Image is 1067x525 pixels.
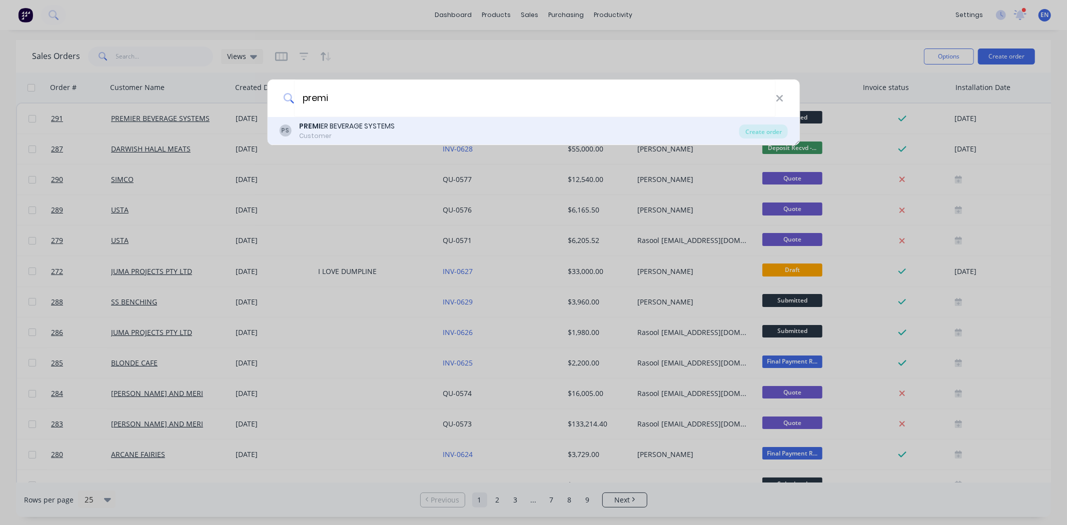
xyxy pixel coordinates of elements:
div: ER BEVERAGE SYSTEMS [299,121,395,131]
div: PS [279,124,291,136]
div: Customer [299,131,395,140]
b: PREMI [299,121,321,131]
input: Enter a customer name to create a new order... [294,79,776,117]
div: Create order [739,124,788,138]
